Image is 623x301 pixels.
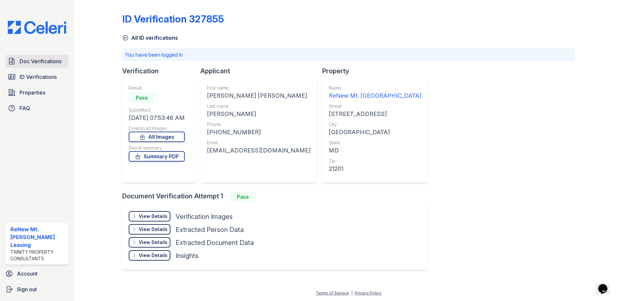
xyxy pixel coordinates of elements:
[322,66,433,76] div: Property
[139,252,167,259] div: View Details
[176,225,244,234] div: Extracted Person Data
[207,109,311,119] div: [PERSON_NAME]
[176,212,233,221] div: Verification Images
[207,91,311,100] div: [PERSON_NAME] [PERSON_NAME]
[329,158,421,164] div: Zip
[596,275,616,294] iframe: chat widget
[129,132,185,142] a: All Images
[329,164,421,173] div: 21201
[129,107,185,113] div: Submitted
[329,139,421,146] div: State
[20,89,45,96] span: Properties
[129,125,185,132] div: Download Images
[329,103,421,109] div: Street
[20,104,30,112] span: FAQ
[10,249,66,262] div: Trinity Property Consultants
[17,285,37,293] span: Sign out
[316,291,349,295] a: Terms of Service
[125,51,572,59] p: You have been logged in
[176,251,198,260] div: Insights
[329,128,421,137] div: [GEOGRAPHIC_DATA]
[329,109,421,119] div: [STREET_ADDRESS]
[207,128,311,137] div: [PHONE_NUMBER]
[355,291,382,295] a: Privacy Policy
[122,192,433,202] div: Document Verification Attempt 1
[122,34,178,42] a: All ID verifications
[20,57,62,65] span: Doc Verifications
[3,21,71,34] img: CE_Logo_Blue-a8612792a0a2168367f1c8372b55b34899dd931a85d93a1a3d3e32e68fde9ad4.png
[5,102,69,115] a: FAQ
[129,93,155,103] div: Pass
[329,121,421,128] div: City
[129,113,185,122] div: [DATE] 07:53:46 AM
[129,151,185,162] a: Summary PDF
[207,85,311,91] div: First name
[207,121,311,128] div: Phone
[17,270,37,278] span: Account
[5,86,69,99] a: Properties
[207,139,311,146] div: Email
[329,91,421,100] div: ReNew Mt. [GEOGRAPHIC_DATA]
[207,103,311,109] div: Last name
[329,85,421,91] div: Name
[176,238,254,247] div: Extracted Document Data
[122,66,200,76] div: Verification
[129,145,185,151] div: Result summary
[10,225,66,249] div: ReNew Mt. [PERSON_NAME] Leasing
[3,283,71,296] a: Sign out
[329,85,421,100] a: Name ReNew Mt. [GEOGRAPHIC_DATA]
[139,239,167,246] div: View Details
[129,85,185,91] div: Result
[207,146,311,155] div: [EMAIL_ADDRESS][DOMAIN_NAME]
[230,192,256,202] div: Pass
[351,291,353,295] div: |
[200,66,322,76] div: Applicant
[139,226,167,233] div: View Details
[20,73,57,81] span: ID Verifications
[5,70,69,83] a: ID Verifications
[329,146,421,155] div: MD
[139,213,167,220] div: View Details
[5,55,69,68] a: Doc Verifications
[3,267,71,280] a: Account
[122,13,224,25] div: ID Verification 327855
